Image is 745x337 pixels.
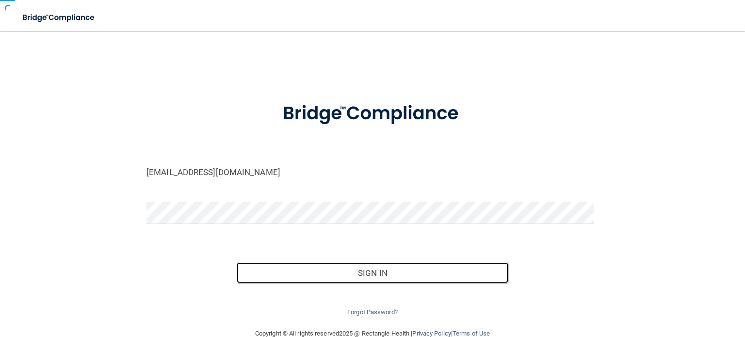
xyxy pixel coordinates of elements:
button: Sign In [237,262,508,284]
img: bridge_compliance_login_screen.278c3ca4.svg [263,89,482,138]
a: Privacy Policy [412,330,451,337]
input: Email [146,161,599,183]
a: Forgot Password? [347,308,398,316]
a: Terms of Use [453,330,490,337]
img: bridge_compliance_login_screen.278c3ca4.svg [15,8,104,28]
iframe: Drift Widget Chat Controller [578,269,733,307]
